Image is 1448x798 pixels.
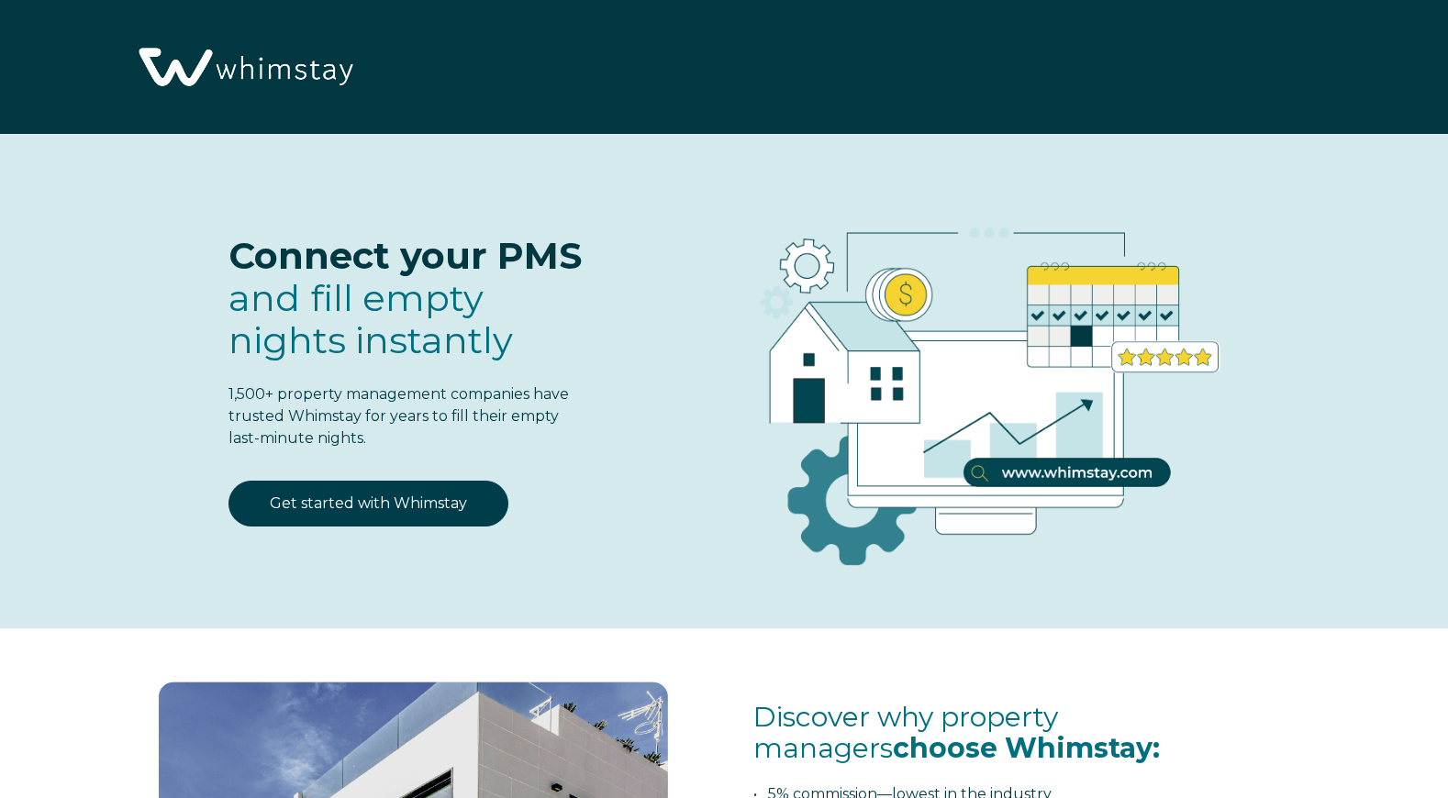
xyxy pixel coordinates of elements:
span: 1,500+ property management companies have trusted Whimstay for years to fill their empty last-min... [228,385,569,447]
span: and [228,275,513,362]
img: Whimstay Logo-02 1 [128,9,360,127]
img: RBO Ilustrations-03 [656,171,1302,594]
span: fill empty nights instantly [228,275,513,362]
span: Connect your PMS [228,233,582,278]
span: Discover why property managers [753,700,1160,766]
a: Get started with Whimstay [228,481,508,526]
span: choose Whimstay: [893,731,1160,765]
